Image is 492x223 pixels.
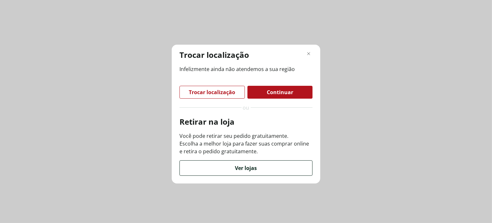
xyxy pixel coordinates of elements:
[179,65,313,73] span: Infelizmente ainda não atendemos a sua região
[247,86,313,99] button: Continuar
[179,117,313,127] p: Retirar na loja
[189,90,236,95] span: Trocar localização
[179,132,313,155] p: Você pode retirar seu pedido gratuitamente. Escolha a melhor loja para fazer suas comprar online ...
[179,160,313,176] button: Ver lojas
[243,104,249,111] span: ou
[235,165,257,171] span: Ver lojas
[179,50,249,60] p: Trocar localização
[267,90,293,95] span: Continuar
[305,50,313,58] button: Fechar modal de regionalização
[172,45,320,183] div: Modal de regionalização
[179,86,245,99] button: Trocar localização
